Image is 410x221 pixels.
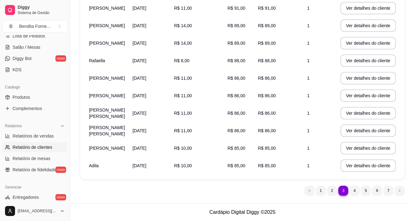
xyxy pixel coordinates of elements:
[18,10,65,15] span: Sistema de Gestão
[13,67,22,73] span: KDS
[13,105,42,112] span: Complementos
[13,55,32,62] span: Diggy Bot
[3,53,67,63] a: Diggy Botnovo
[307,146,310,151] span: 1
[327,186,337,196] li: pagination item 2
[258,76,276,81] span: R$ 86,00
[307,93,310,98] span: 1
[301,183,408,199] nav: pagination navigation
[340,107,396,119] button: Ver detalhes do cliente
[132,111,146,116] span: [DATE]
[340,37,396,49] button: Ver detalhes do cliente
[18,208,57,213] span: [EMAIL_ADDRESS][DOMAIN_NAME]
[3,131,67,141] a: Relatórios de vendas
[3,20,67,33] button: Select a team
[132,93,146,98] span: [DATE]
[89,163,99,168] span: Adila
[258,111,276,116] span: R$ 86,00
[174,163,192,168] span: R$ 10,00
[258,6,276,11] span: R$ 91,00
[3,192,67,202] a: Entregadoresnovo
[13,194,39,200] span: Entregadores
[89,93,125,98] span: [PERSON_NAME]
[89,76,125,81] span: [PERSON_NAME]
[13,167,56,173] span: Relatório de fidelidade
[227,76,245,81] span: R$ 86,00
[18,5,65,10] span: Diggy
[3,82,67,92] div: Catálogo
[3,92,67,102] a: Produtos
[13,133,54,139] span: Relatórios de vendas
[258,93,276,98] span: R$ 86,00
[174,128,192,133] span: R$ 11,00
[3,153,67,163] a: Relatório de mesas
[227,111,245,116] span: R$ 86,00
[132,58,146,63] span: [DATE]
[395,186,405,196] li: next page button
[174,146,192,151] span: R$ 10,00
[340,54,396,67] button: Ver detalhes do cliente
[350,186,360,196] li: pagination item 4
[340,142,396,154] button: Ver detalhes do cliente
[132,41,146,46] span: [DATE]
[3,65,67,75] a: KDS
[89,125,125,136] span: [PERSON_NAME] [PERSON_NAME]
[258,41,276,46] span: R$ 89,00
[227,23,245,28] span: R$ 89,00
[3,203,67,218] button: [EMAIL_ADDRESS][DOMAIN_NAME]
[174,93,192,98] span: R$ 11,00
[258,146,276,151] span: R$ 85,00
[8,23,14,29] span: B
[174,23,192,28] span: R$ 14,00
[307,163,310,168] span: 1
[89,6,125,11] span: [PERSON_NAME]
[132,146,146,151] span: [DATE]
[89,23,125,28] span: [PERSON_NAME]
[13,155,50,162] span: Relatório de mesas
[227,41,245,46] span: R$ 89,00
[13,144,52,150] span: Relatório de clientes
[227,6,245,11] span: R$ 91,00
[132,6,146,11] span: [DATE]
[13,94,30,100] span: Produtos
[3,165,67,175] a: Relatório de fidelidadenovo
[258,163,276,168] span: R$ 85,00
[3,3,67,18] a: DiggySistema de Gestão
[132,128,146,133] span: [DATE]
[338,186,348,196] li: pagination item 3 active
[89,41,125,46] span: [PERSON_NAME]
[227,128,245,133] span: R$ 86,00
[89,58,105,63] span: Rafaella
[340,124,396,137] button: Ver detalhes do cliente
[174,58,189,63] span: R$ 8,00
[307,128,310,133] span: 1
[227,146,245,151] span: R$ 85,00
[307,76,310,81] span: 1
[304,186,314,196] li: previous page button
[174,76,192,81] span: R$ 11,00
[372,186,382,196] li: pagination item 6
[307,58,310,63] span: 1
[174,111,192,116] span: R$ 11,00
[3,142,67,152] a: Relatório de clientes
[227,58,245,63] span: R$ 88,00
[174,6,192,11] span: R$ 11,00
[3,103,67,113] a: Complementos
[316,186,326,196] li: pagination item 1
[3,42,67,52] a: Salão / Mesas
[19,23,50,29] div: Bendita Forne ...
[3,31,67,41] a: Lista de Pedidos
[361,186,371,196] li: pagination item 5
[307,41,310,46] span: 1
[132,76,146,81] span: [DATE]
[383,186,393,196] li: pagination item 7
[258,128,276,133] span: R$ 86,00
[89,146,125,151] span: [PERSON_NAME]
[258,58,276,63] span: R$ 88,00
[132,163,146,168] span: [DATE]
[89,108,125,119] span: [PERSON_NAME] [PERSON_NAME]
[340,72,396,84] button: Ver detalhes do cliente
[340,159,396,172] button: Ver detalhes do cliente
[307,23,310,28] span: 1
[174,41,192,46] span: R$ 14,00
